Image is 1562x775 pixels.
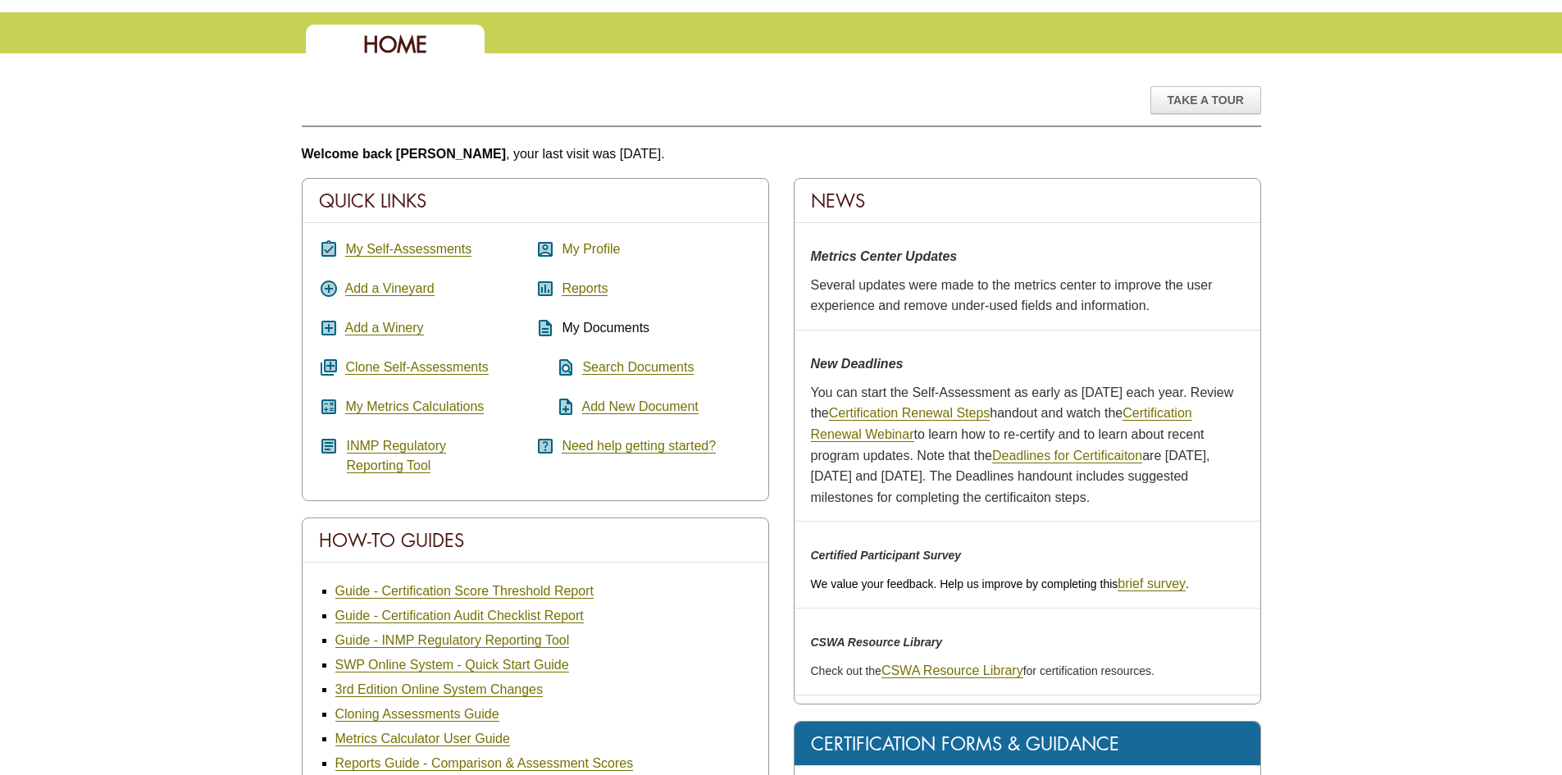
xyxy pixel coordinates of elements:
[345,321,424,335] a: Add a Winery
[302,147,507,161] b: Welcome back [PERSON_NAME]
[319,279,339,299] i: add_circle
[582,399,699,414] a: Add New Document
[795,722,1260,766] div: Certification Forms & Guidance
[345,360,488,375] a: Clone Self-Assessments
[992,449,1142,463] a: Deadlines for Certificaiton
[811,382,1244,508] p: You can start the Self-Assessment as early as [DATE] each year. Review the handout and watch the ...
[319,436,339,456] i: article
[319,318,339,338] i: add_box
[811,549,962,562] em: Certified Participant Survey
[363,30,427,59] span: Home
[303,518,768,563] div: How-To Guides
[335,732,510,746] a: Metrics Calculator User Guide
[303,179,768,223] div: Quick Links
[535,239,555,259] i: account_box
[335,633,570,648] a: Guide - INMP Regulatory Reporting Tool
[811,664,1154,677] span: Check out the for certification resources.
[335,756,634,771] a: Reports Guide - Comparison & Assessment Scores
[562,439,716,454] a: Need help getting started?
[347,439,447,473] a: INMP RegulatoryReporting Tool
[335,658,569,672] a: SWP Online System - Quick Start Guide
[562,321,649,335] span: My Documents
[811,357,904,371] strong: New Deadlines
[562,242,620,257] a: My Profile
[345,242,471,257] a: My Self-Assessments
[335,707,499,722] a: Cloning Assessments Guide
[535,318,555,338] i: description
[319,239,339,259] i: assignment_turned_in
[319,397,339,417] i: calculate
[319,358,339,377] i: queue
[335,609,584,623] a: Guide - Certification Audit Checklist Report
[562,281,608,296] a: Reports
[811,278,1213,313] span: Several updates were made to the metrics center to improve the user experience and remove under-u...
[811,636,943,649] em: CSWA Resource Library
[1150,86,1261,114] div: Take A Tour
[582,360,694,375] a: Search Documents
[881,663,1023,678] a: CSWA Resource Library
[1118,577,1186,591] a: brief survey
[811,406,1192,442] a: Certification Renewal Webinar
[535,397,576,417] i: note_add
[345,399,484,414] a: My Metrics Calculations
[795,179,1260,223] div: News
[811,249,958,263] strong: Metrics Center Updates
[535,358,576,377] i: find_in_page
[335,682,543,697] a: 3rd Edition Online System Changes
[829,406,990,421] a: Certification Renewal Steps
[335,584,594,599] a: Guide - Certification Score Threshold Report
[535,279,555,299] i: assessment
[535,436,555,456] i: help_center
[811,577,1189,590] span: We value your feedback. Help us improve by completing this .
[302,144,1261,165] p: , your last visit was [DATE].
[345,281,435,296] a: Add a Vineyard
